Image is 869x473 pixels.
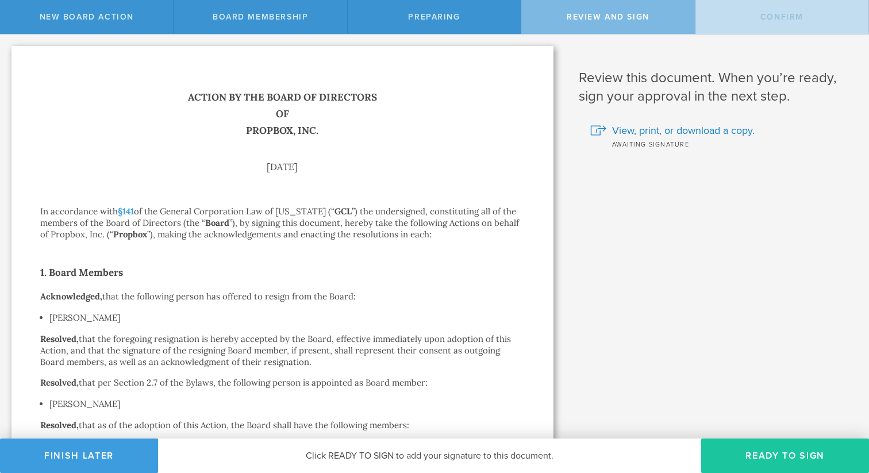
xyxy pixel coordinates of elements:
h2: 1. Board Members [40,263,525,282]
p: that as of the adoption of this Action, the Board shall have the following members: [40,420,525,431]
li: [PERSON_NAME] [49,312,525,324]
button: Ready to Sign [701,439,869,473]
strong: Resolved, [40,420,79,430]
span: View, print, or download a copy. [612,123,755,138]
strong: Resolved, [40,333,79,344]
strong: Acknowledged, [40,291,102,302]
p: that per Section 2.7 of the Bylaws, the following person is appointed as Board member: [40,377,525,389]
h1: Action by the Board of Directors of Propbox, Inc. [40,89,525,139]
strong: Resolved, [40,377,79,388]
h1: Review this document. When you’re ready, sign your approval in the next step. [579,69,852,106]
li: [PERSON_NAME] [49,398,525,410]
span: Click READY TO SIGN to add your signature to this document. [306,450,553,462]
span: Review and Sign [567,12,649,22]
iframe: Chat Widget [812,383,869,439]
strong: Propbox [113,229,147,240]
p: In accordance with of the General Corporation Law of [US_STATE] (“ ”) the undersigned, constituti... [40,206,525,240]
p: that the foregoing resignation is hereby accepted by the Board, effective immediately upon adopti... [40,333,525,368]
span: Board Membership [213,12,308,22]
div: Awaiting signature [590,138,852,149]
a: §141 [118,206,134,217]
div: [DATE] [40,162,525,171]
span: Confirm [760,12,803,22]
span: Preparing [408,12,460,22]
p: that the following person has offered to resign from the Board: [40,291,525,302]
strong: GCL [334,206,352,217]
strong: Board [205,217,229,228]
span: New Board Action [40,12,134,22]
